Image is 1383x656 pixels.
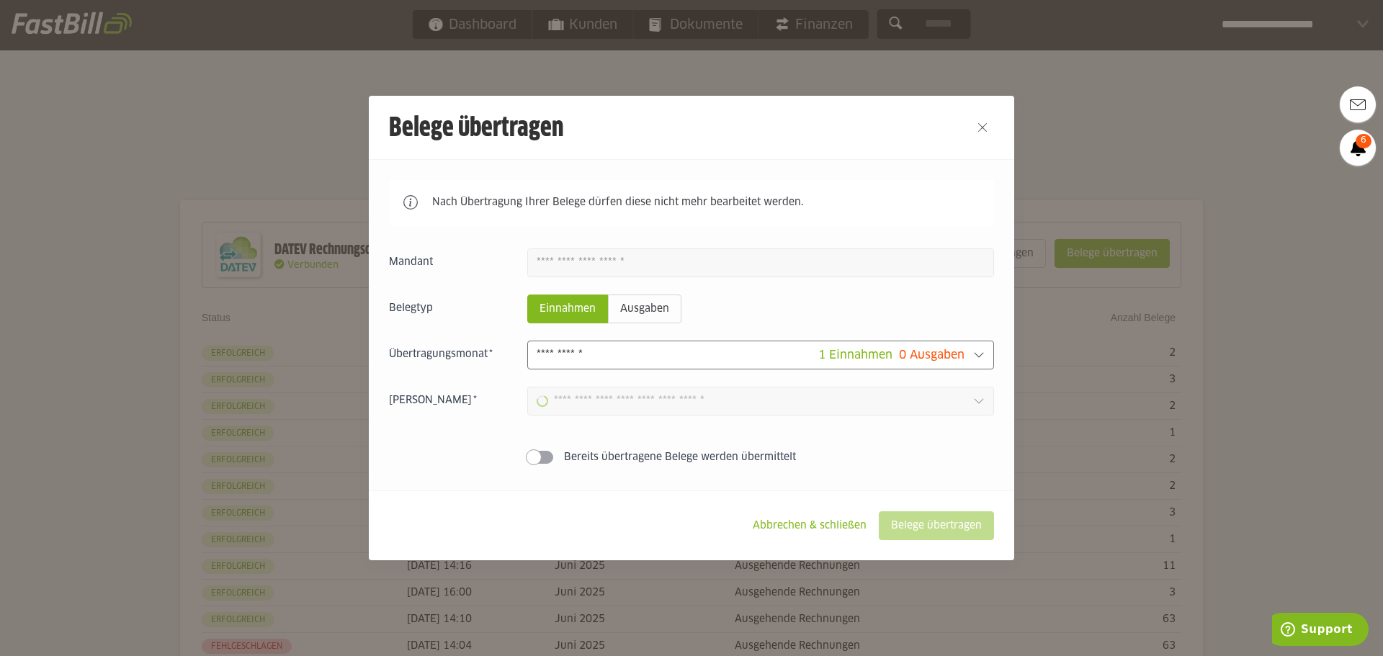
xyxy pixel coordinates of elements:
[608,295,681,323] sl-radio-button: Ausgaben
[899,349,964,361] span: 0 Ausgaben
[818,349,892,361] span: 1 Einnahmen
[389,450,994,464] sl-switch: Bereits übertragene Belege werden übermittelt
[740,511,879,540] sl-button: Abbrechen & schließen
[1272,613,1369,649] iframe: Öffnet ein Widget, in dem Sie weitere Informationen finden
[1340,130,1376,166] a: 6
[1356,134,1371,148] span: 6
[879,511,994,540] sl-button: Belege übertragen
[527,295,608,323] sl-radio-button: Einnahmen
